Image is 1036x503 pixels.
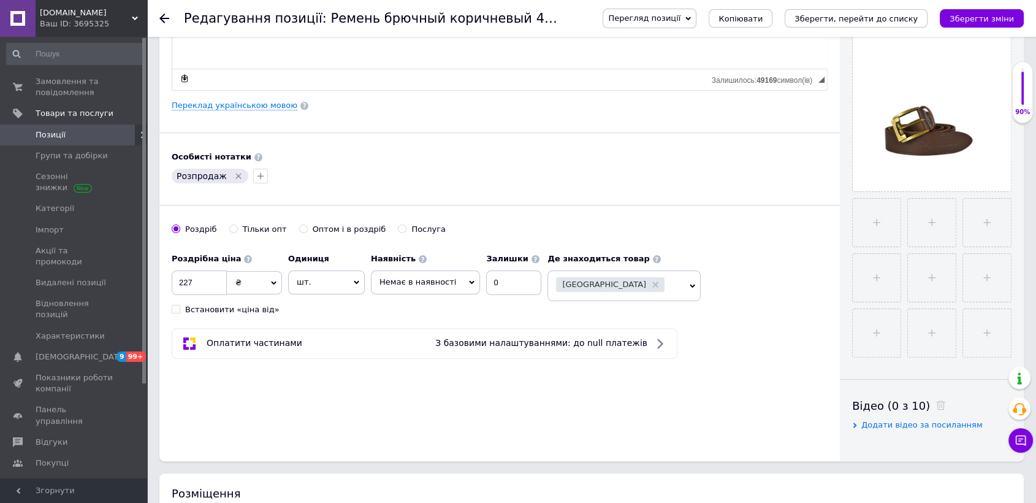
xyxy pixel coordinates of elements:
li: классический и элегантный вид, который дополнит любой образ. [37,48,618,61]
span: Немає в наявності [379,277,456,286]
p: Этот ремень станет идеальным выбором для тех, кто ценит качество, стиль и комфорт. [12,107,642,120]
b: Особисті нотатки [172,152,251,161]
input: - [486,271,541,295]
h1: Редагування позиції: Ремень брючный коричневый 40мм Mazda 1003к. [184,11,666,26]
div: Кiлькiсть символiв [712,73,818,85]
span: шт. [288,271,365,294]
span: Потягніть для зміни розмірів [818,77,825,83]
div: Повернутися назад [159,13,169,23]
span: Групи та добірки [36,150,108,161]
button: Зберегти, перейти до списку [785,9,927,28]
div: Послуга [411,224,446,235]
span: Відео (0 з 10) [852,399,930,412]
strong: Пряжка: [37,63,69,72]
div: Роздріб [185,224,217,235]
button: Зберегти зміни [940,9,1024,28]
span: Копіювати [718,14,763,23]
span: Характеристики [36,331,105,342]
button: Копіювати [709,9,772,28]
span: Позиції [36,129,66,140]
input: 0 [172,271,227,295]
strong: Дизайн: [37,50,68,59]
span: Відгуки [36,437,67,448]
span: Додати відео за посиланням [861,420,983,429]
div: Встановити «ціна від» [185,304,280,315]
span: 99+ [126,351,147,362]
span: Оплатити частинами [207,338,302,348]
span: Покупці [36,458,69,469]
strong: Особенности: [12,16,67,25]
div: Ваш ID: 3695325 [40,18,147,29]
span: Розпродаж [177,171,227,181]
span: Перегляд позиції [608,13,680,23]
strong: Длина: [37,88,64,97]
li: натуральная кожа, обеспечивающая долгий срок службы и приятные тактильные ощущения. [37,36,618,48]
b: Одиниця [288,254,329,263]
span: Товари та послуги [36,108,113,119]
span: Відновлення позицій [36,298,113,320]
span: ₴ [235,278,242,287]
svg: Видалити мітку [234,171,243,181]
strong: Ширина ремня: [37,75,98,85]
i: Зберегти зміни [950,14,1014,23]
span: З базовими налаштуваннями: до null платежів [435,338,647,348]
span: Видалені позиції [36,277,106,288]
span: Панель управління [36,404,113,426]
b: Де знаходиться товар [547,254,649,263]
span: Сезонні знижки [36,171,113,193]
li: Стандартная ширина, подходящая для большинства брюк. [37,74,618,87]
span: 49169 [756,76,777,85]
span: Категорії [36,203,74,214]
b: Роздрібна ціна [172,254,241,263]
span: Показники роботи компанії [36,372,113,394]
span: [GEOGRAPHIC_DATA] [562,280,646,288]
span: Замовлення та повідомлення [36,76,113,98]
button: Чат з покупцем [1008,428,1033,453]
span: Імпорт [36,225,64,236]
b: Залишки [486,254,528,263]
div: Розміщення [172,486,1011,501]
b: Наявність [371,254,416,263]
li: Металлическая пряжка высокого качества с надежным механизмом фиксации. [37,61,618,74]
a: Переклад українською мовою [172,101,297,110]
i: Зберегти, перейти до списку [794,14,918,23]
div: Оптом і в роздріб [313,224,386,235]
span: [DEMOGRAPHIC_DATA] [36,351,126,363]
input: Пошук [6,43,144,65]
span: 9 [116,351,126,362]
strong: Материал: [37,37,78,46]
div: 90% [1013,108,1032,117]
li: 125 см [37,86,618,99]
div: 90% Якість заповнення [1012,61,1033,123]
span: Акції та промокоди [36,245,113,267]
a: Зробити резервну копію зараз [178,72,191,85]
div: Тільки опт [243,224,287,235]
span: Poputchik.shop [40,7,132,18]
